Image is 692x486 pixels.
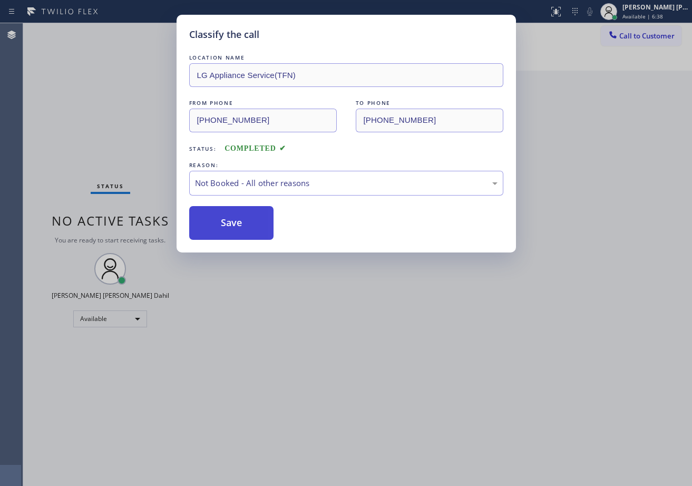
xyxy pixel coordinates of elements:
[225,144,286,152] span: COMPLETED
[195,177,498,189] div: Not Booked - All other reasons
[189,52,503,63] div: LOCATION NAME
[189,206,274,240] button: Save
[189,160,503,171] div: REASON:
[356,98,503,109] div: TO PHONE
[189,27,259,42] h5: Classify the call
[356,109,503,132] input: To phone
[189,145,217,152] span: Status:
[189,109,337,132] input: From phone
[189,98,337,109] div: FROM PHONE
